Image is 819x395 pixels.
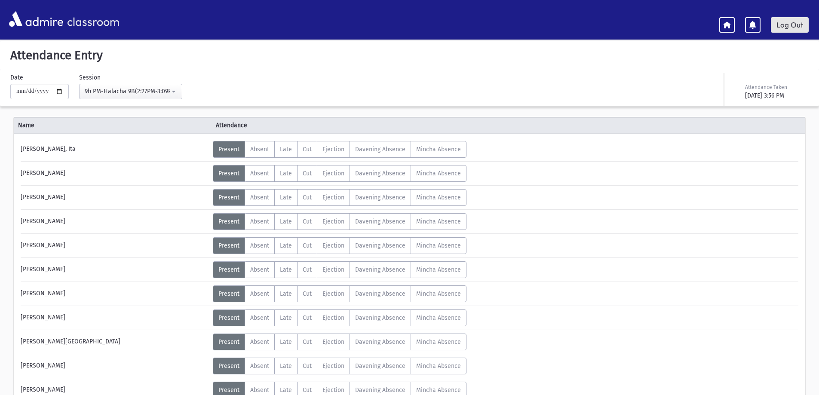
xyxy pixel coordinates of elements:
[322,170,344,177] span: Ejection
[280,146,292,153] span: Late
[218,290,239,297] span: Present
[16,165,213,182] div: [PERSON_NAME]
[213,189,466,206] div: AttTypes
[16,285,213,302] div: [PERSON_NAME]
[303,314,312,322] span: Cut
[303,242,312,249] span: Cut
[322,266,344,273] span: Ejection
[355,146,405,153] span: Davening Absence
[355,338,405,346] span: Davening Absence
[280,290,292,297] span: Late
[322,338,344,346] span: Ejection
[303,290,312,297] span: Cut
[218,242,239,249] span: Present
[250,266,269,273] span: Absent
[280,170,292,177] span: Late
[303,146,312,153] span: Cut
[16,141,213,158] div: [PERSON_NAME], Ita
[250,146,269,153] span: Absent
[322,362,344,370] span: Ejection
[16,213,213,230] div: [PERSON_NAME]
[416,266,461,273] span: Mincha Absence
[16,334,213,350] div: [PERSON_NAME][GEOGRAPHIC_DATA]
[213,309,466,326] div: AttTypes
[16,358,213,374] div: [PERSON_NAME]
[745,83,807,91] div: Attendance Taken
[212,121,409,130] span: Attendance
[355,290,405,297] span: Davening Absence
[218,338,239,346] span: Present
[250,362,269,370] span: Absent
[322,218,344,225] span: Ejection
[322,386,344,394] span: Ejection
[16,309,213,326] div: [PERSON_NAME]
[416,218,461,225] span: Mincha Absence
[218,170,239,177] span: Present
[218,218,239,225] span: Present
[771,17,809,33] a: Log Out
[250,218,269,225] span: Absent
[213,165,466,182] div: AttTypes
[303,362,312,370] span: Cut
[280,218,292,225] span: Late
[213,213,466,230] div: AttTypes
[14,121,212,130] span: Name
[250,314,269,322] span: Absent
[16,189,213,206] div: [PERSON_NAME]
[280,266,292,273] span: Late
[213,141,466,158] div: AttTypes
[218,386,239,394] span: Present
[7,48,812,63] h5: Attendance Entry
[745,91,807,100] div: [DATE] 3:56 PM
[213,358,466,374] div: AttTypes
[416,314,461,322] span: Mincha Absence
[280,194,292,201] span: Late
[416,338,461,346] span: Mincha Absence
[79,84,182,99] button: 9b PM-Halacha 9B(2:27PM-3:09PM)
[303,338,312,346] span: Cut
[250,242,269,249] span: Absent
[213,334,466,350] div: AttTypes
[213,261,466,278] div: AttTypes
[322,194,344,201] span: Ejection
[416,170,461,177] span: Mincha Absence
[280,386,292,394] span: Late
[322,146,344,153] span: Ejection
[65,8,120,31] span: classroom
[16,261,213,278] div: [PERSON_NAME]
[416,290,461,297] span: Mincha Absence
[7,9,65,29] img: AdmirePro
[280,338,292,346] span: Late
[218,314,239,322] span: Present
[250,170,269,177] span: Absent
[250,338,269,346] span: Absent
[280,242,292,249] span: Late
[416,194,461,201] span: Mincha Absence
[355,314,405,322] span: Davening Absence
[79,73,101,82] label: Session
[213,285,466,302] div: AttTypes
[16,237,213,254] div: [PERSON_NAME]
[303,218,312,225] span: Cut
[280,362,292,370] span: Late
[218,266,239,273] span: Present
[280,314,292,322] span: Late
[355,170,405,177] span: Davening Absence
[303,194,312,201] span: Cut
[250,194,269,201] span: Absent
[303,266,312,273] span: Cut
[85,87,170,96] div: 9b PM-Halacha 9B(2:27PM-3:09PM)
[416,146,461,153] span: Mincha Absence
[355,242,405,249] span: Davening Absence
[322,290,344,297] span: Ejection
[322,242,344,249] span: Ejection
[303,170,312,177] span: Cut
[218,146,239,153] span: Present
[218,362,239,370] span: Present
[355,266,405,273] span: Davening Absence
[218,194,239,201] span: Present
[250,290,269,297] span: Absent
[322,314,344,322] span: Ejection
[355,218,405,225] span: Davening Absence
[213,237,466,254] div: AttTypes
